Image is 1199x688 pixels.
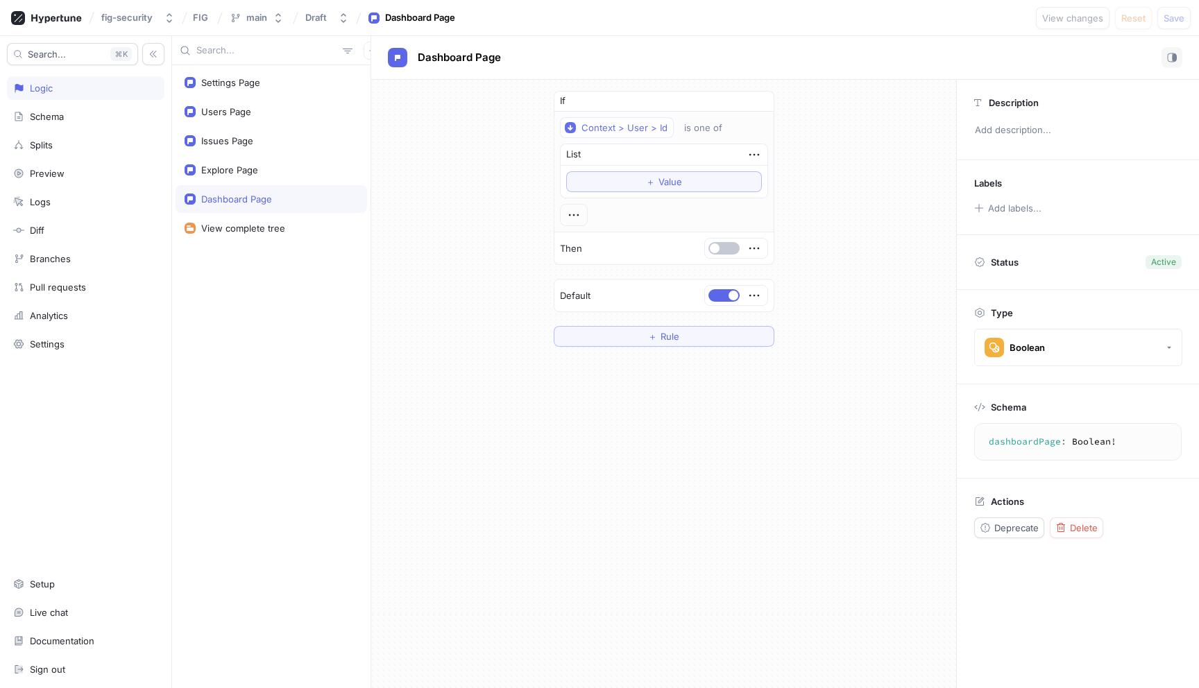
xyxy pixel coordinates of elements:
a: Documentation [7,629,164,653]
div: Documentation [30,635,94,646]
div: Preview [30,168,65,179]
p: Then [560,242,582,256]
div: Schema [30,111,64,122]
div: Active [1151,256,1176,268]
div: Pull requests [30,282,86,293]
button: Delete [1050,517,1103,538]
div: Explore Page [201,164,258,175]
p: Type [991,307,1013,318]
p: Description [989,97,1039,108]
span: Search... [28,50,66,58]
button: Add labels... [969,199,1046,217]
div: fig-security [101,12,153,24]
div: Setup [30,578,55,590]
span: ＋ [646,178,655,186]
span: Delete [1070,524,1098,532]
textarea: dashboardPage: Boolean! [980,429,1175,454]
div: Dashboard Page [385,11,455,25]
button: fig-security [96,6,180,29]
span: Value [658,178,682,186]
div: View complete tree [201,223,285,234]
p: Labels [974,178,1002,189]
div: main [246,12,267,24]
button: Boolean [974,329,1182,366]
div: Dashboard Page [201,193,272,205]
div: Settings Page [201,77,260,88]
span: Rule [661,332,679,341]
p: Schema [991,402,1026,413]
p: Status [991,252,1019,272]
span: FIG [193,12,208,22]
div: List [566,148,581,162]
p: Default [560,289,590,303]
span: Reset [1121,14,1146,22]
span: Save [1164,14,1184,22]
div: Sign out [30,664,65,675]
button: Reset [1115,7,1152,29]
div: Diff [30,225,44,236]
button: Deprecate [974,517,1044,538]
button: Save [1157,7,1191,29]
span: Dashboard Page [418,52,501,63]
div: Analytics [30,310,68,321]
div: K [110,47,132,61]
span: ＋ [648,332,657,341]
button: ＋Rule [554,326,774,347]
input: Search... [196,44,337,58]
p: If [560,94,566,108]
button: main [224,6,289,29]
div: Branches [30,253,71,264]
span: View changes [1042,14,1103,22]
div: Boolean [1010,342,1045,354]
div: Live chat [30,607,68,618]
div: Splits [30,139,53,150]
div: Users Page [201,106,251,117]
div: Draft [305,12,327,24]
p: Actions [991,496,1024,507]
div: Settings [30,338,65,350]
div: Logic [30,83,53,94]
div: Logs [30,196,51,207]
p: Add description... [969,119,1187,142]
button: Draft [300,6,355,29]
button: Context > User > Id [560,117,674,138]
button: Search...K [7,43,138,65]
div: Issues Page [201,135,253,146]
div: is one of [684,122,722,134]
div: Context > User > Id [581,122,667,134]
button: ＋Value [566,171,762,192]
button: is one of [678,117,742,138]
span: Deprecate [994,524,1039,532]
button: View changes [1036,7,1109,29]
